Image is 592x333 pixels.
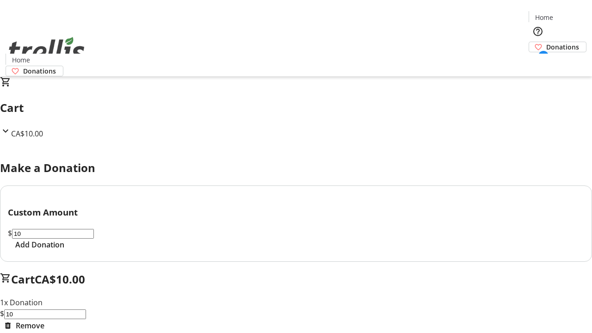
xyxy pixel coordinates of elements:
a: Home [6,55,36,65]
h3: Custom Amount [8,206,584,219]
span: Add Donation [15,239,64,250]
a: Donations [6,66,63,76]
span: CA$10.00 [11,129,43,139]
input: Donation Amount [4,309,86,319]
button: Add Donation [8,239,72,250]
a: Donations [529,42,586,52]
span: Home [535,12,553,22]
button: Cart [529,52,547,71]
span: Remove [16,320,44,331]
span: Donations [23,66,56,76]
span: Donations [546,42,579,52]
button: Help [529,22,547,41]
a: Home [529,12,559,22]
span: CA$10.00 [35,271,85,287]
input: Donation Amount [12,229,94,239]
span: $ [8,228,12,238]
img: Orient E2E Organization 2vYDa0Q0Vt's Logo [6,27,88,73]
span: Home [12,55,30,65]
